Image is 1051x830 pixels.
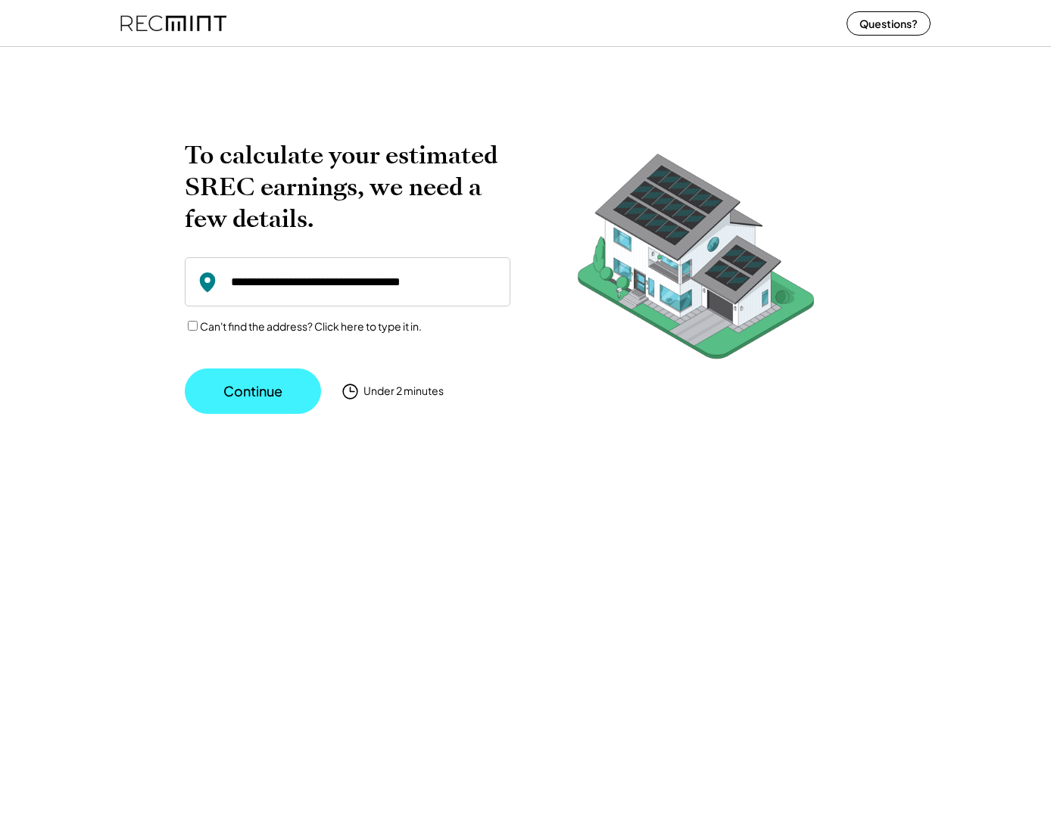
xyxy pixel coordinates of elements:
button: Continue [185,368,321,414]
button: Questions? [847,11,931,36]
h2: To calculate your estimated SREC earnings, we need a few details. [185,139,510,235]
label: Can't find the address? Click here to type it in. [200,319,422,333]
img: recmint-logotype%403x%20%281%29.jpeg [120,3,226,43]
img: RecMintArtboard%207.png [548,139,844,382]
div: Under 2 minutes [363,384,444,399]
